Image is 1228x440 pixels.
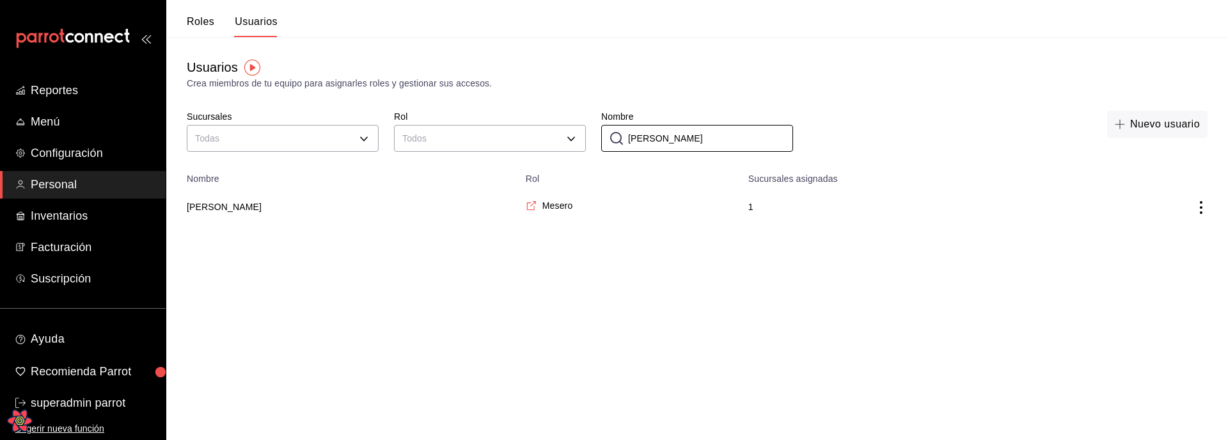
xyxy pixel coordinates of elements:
[187,200,262,213] button: [PERSON_NAME]
[187,112,379,121] label: Sucursales
[31,82,155,99] span: Reportes
[187,125,379,152] div: Todas
[542,199,573,212] span: Mesero
[31,270,155,288] span: Suscripción
[31,208,155,225] span: Inventarios
[1195,201,1208,214] button: actions
[518,166,741,184] th: Rol
[394,125,586,152] div: Todos
[141,33,151,44] button: open_drawer_menu
[187,15,214,37] button: Roles
[601,112,793,121] label: Nombre
[748,200,1059,213] span: 1
[166,166,518,184] th: Nombre
[31,395,155,412] span: superadmin parrot
[31,239,155,256] span: Facturación
[394,112,586,121] label: Rol
[166,166,1228,230] table: employeesTable
[628,126,793,151] input: Buscar usuario
[526,199,573,212] a: Mesero
[31,145,155,162] span: Configuración
[235,15,278,37] button: Usuarios
[1107,111,1208,138] button: Nuevo usuario
[741,166,1074,184] th: Sucursales asignadas
[31,329,155,350] span: Ayuda
[7,408,33,434] button: Open React Query Devtools
[31,176,155,193] span: Personal
[187,77,1208,90] div: Crea miembros de tu equipo para asignarles roles y gestionar sus accesos.
[244,60,260,76] img: Tooltip marker
[31,113,155,131] span: Menú
[187,15,278,37] div: navigation tabs
[15,422,155,436] span: Sugerir nueva función
[31,363,155,380] span: Recomienda Parrot
[187,58,238,77] div: Usuarios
